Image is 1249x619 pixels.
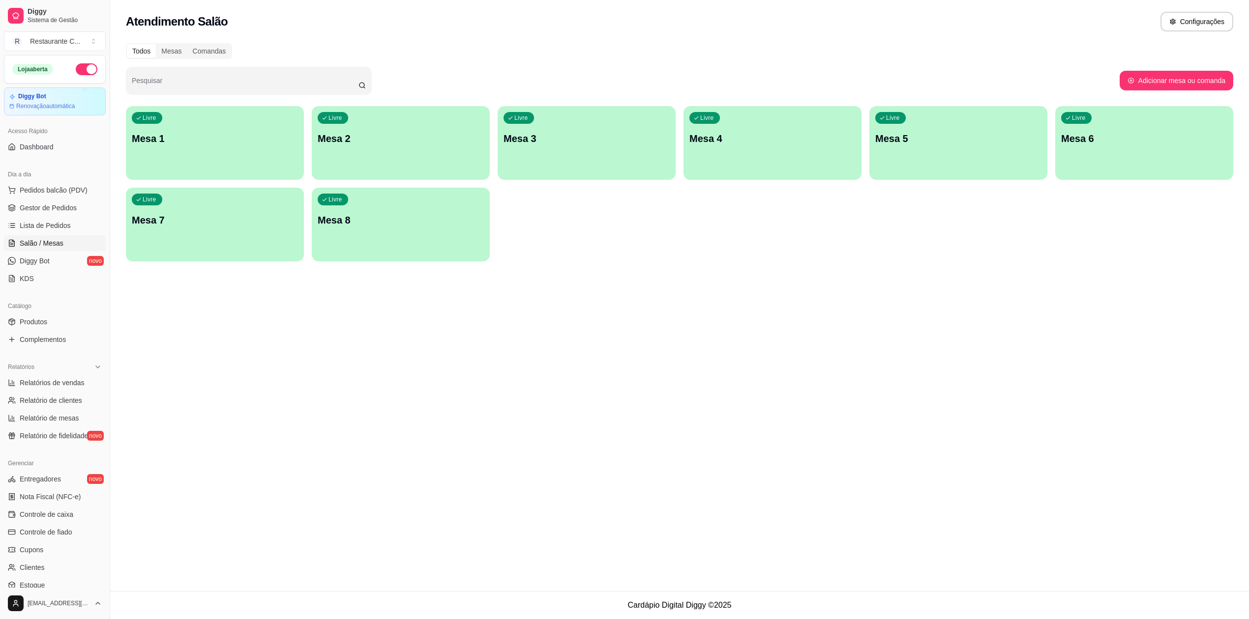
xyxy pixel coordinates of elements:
a: Clientes [4,560,106,575]
a: Produtos [4,314,106,330]
button: LivreMesa 8 [312,188,490,261]
p: Livre [886,114,900,122]
p: Mesa 1 [132,132,298,145]
a: Relatório de clientes [4,393,106,408]
span: Diggy Bot [20,256,50,266]
p: Mesa 8 [318,213,484,227]
button: LivreMesa 1 [126,106,304,180]
span: Relatório de clientes [20,395,82,405]
a: Controle de caixa [4,506,106,522]
span: Entregadores [20,474,61,484]
p: Mesa 2 [318,132,484,145]
div: Dia a dia [4,167,106,182]
span: Diggy [28,7,102,16]
span: Complementos [20,335,66,344]
article: Diggy Bot [18,93,46,100]
p: Livre [143,114,156,122]
span: Clientes [20,563,45,572]
div: Acesso Rápido [4,123,106,139]
a: DiggySistema de Gestão [4,4,106,28]
p: Mesa 7 [132,213,298,227]
p: Livre [328,114,342,122]
div: Gerenciar [4,455,106,471]
button: Pedidos balcão (PDV) [4,182,106,198]
a: Relatório de mesas [4,410,106,426]
span: [EMAIL_ADDRESS][DOMAIN_NAME] [28,599,90,607]
p: Livre [514,114,528,122]
a: KDS [4,271,106,286]
a: Cupons [4,542,106,558]
span: Produtos [20,317,47,327]
p: Livre [700,114,714,122]
p: Livre [143,196,156,203]
div: Todos [127,44,156,58]
p: Mesa 3 [504,132,670,145]
span: Sistema de Gestão [28,16,102,24]
button: [EMAIL_ADDRESS][DOMAIN_NAME] [4,591,106,615]
button: Alterar Status [76,63,97,75]
button: LivreMesa 4 [684,106,862,180]
a: Dashboard [4,139,106,155]
div: Comandas [187,44,232,58]
a: Nota Fiscal (NFC-e) [4,489,106,505]
input: Pesquisar [132,80,358,89]
button: LivreMesa 6 [1055,106,1233,180]
div: Restaurante C ... [30,36,80,46]
span: Estoque [20,580,45,590]
a: Controle de fiado [4,524,106,540]
a: Salão / Mesas [4,235,106,251]
p: Mesa 6 [1061,132,1227,145]
p: Mesa 5 [875,132,1041,145]
p: Livre [1072,114,1086,122]
a: Entregadoresnovo [4,471,106,487]
button: Adicionar mesa ou comanda [1120,71,1233,90]
div: Mesas [156,44,187,58]
span: Dashboard [20,142,54,152]
p: Mesa 4 [689,132,856,145]
span: Nota Fiscal (NFC-e) [20,492,81,502]
div: Catálogo [4,298,106,314]
article: Renovação automática [16,102,75,110]
span: Cupons [20,545,43,555]
button: LivreMesa 5 [869,106,1047,180]
span: Gestor de Pedidos [20,203,77,213]
a: Complementos [4,332,106,347]
span: Relatório de fidelidade [20,431,88,441]
a: Lista de Pedidos [4,218,106,233]
span: Controle de caixa [20,509,73,519]
span: Relatórios [8,363,34,371]
span: Relatório de mesas [20,413,79,423]
h2: Atendimento Salão [126,14,228,29]
a: Diggy Botnovo [4,253,106,269]
button: Configurações [1160,12,1233,31]
a: Relatório de fidelidadenovo [4,428,106,444]
a: Relatórios de vendas [4,375,106,391]
button: LivreMesa 3 [498,106,676,180]
button: LivreMesa 2 [312,106,490,180]
span: Pedidos balcão (PDV) [20,185,88,195]
footer: Cardápio Digital Diggy © 2025 [110,591,1249,619]
span: Relatórios de vendas [20,378,85,388]
button: Select a team [4,31,106,51]
a: Gestor de Pedidos [4,200,106,216]
a: Estoque [4,577,106,593]
span: KDS [20,274,34,283]
div: Loja aberta [12,64,53,75]
span: Salão / Mesas [20,238,63,248]
button: LivreMesa 7 [126,188,304,261]
span: Controle de fiado [20,527,72,537]
a: Diggy BotRenovaçãoautomática [4,87,106,115]
p: Livre [328,196,342,203]
span: R [12,36,22,46]
span: Lista de Pedidos [20,221,71,230]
